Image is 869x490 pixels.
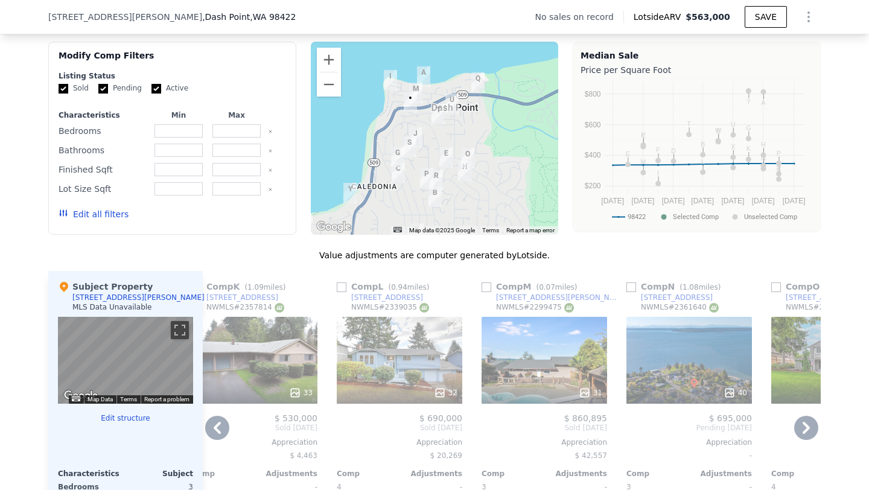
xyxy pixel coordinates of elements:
[419,413,462,423] span: $ 690,000
[746,98,751,105] text: Y
[626,293,713,302] a: [STREET_ADDRESS]
[575,451,607,460] span: $ 42,557
[632,197,655,205] text: [DATE]
[581,78,813,229] div: A chart.
[250,12,296,22] span: , WA 98422
[247,283,264,291] span: 1.09
[641,302,719,313] div: NWMLS # 2361640
[662,197,685,205] text: [DATE]
[151,83,188,94] label: Active
[72,396,80,401] button: Keyboard shortcuts
[268,148,273,153] button: Clear
[210,110,263,120] div: Max
[275,303,284,313] img: NWMLS Logo
[731,143,736,150] text: X
[98,83,142,94] label: Pending
[581,62,813,78] div: Price per Square Foot
[275,413,317,423] span: $ 530,000
[709,413,752,423] span: $ 695,000
[482,227,499,234] a: Terms (opens in new tab)
[399,469,462,479] div: Adjustments
[771,293,858,302] a: [STREET_ADDRESS]
[192,293,278,302] a: [STREET_ADDRESS]
[777,150,781,157] text: P
[144,396,189,402] a: Report a problem
[351,293,423,302] div: [STREET_ADDRESS]
[434,387,457,399] div: 32
[585,121,601,129] text: $600
[59,161,147,178] div: Finished Sqft
[351,302,429,313] div: NWMLS # 2339035
[564,303,574,313] img: NWMLS Logo
[458,161,471,181] div: 1871 Hillside Dr NE
[797,5,821,29] button: Show Options
[731,121,736,128] text: U
[626,150,630,157] text: E
[206,293,278,302] div: [STREET_ADDRESS]
[626,437,752,447] div: Appreciation
[59,180,147,197] div: Lot Size Sqft
[289,387,313,399] div: 33
[428,186,442,207] div: 5521 Browns Point Blvd
[634,11,686,23] span: Lotside ARV
[240,283,290,291] span: ( miles)
[657,170,659,177] text: I
[746,145,751,152] text: K
[722,197,745,205] text: [DATE]
[701,141,705,148] text: B
[268,168,273,173] button: Clear
[317,48,341,72] button: Zoom in
[58,317,193,404] div: Street View
[384,70,397,91] div: 6803 Whitman St NE
[585,182,601,190] text: $200
[656,146,660,153] text: F
[192,437,317,447] div: Appreciation
[761,154,766,162] text: N
[337,437,462,447] div: Appreciation
[58,413,193,423] button: Edit structure
[409,127,422,148] div: 6125 Panorama Dr NE
[544,469,607,479] div: Adjustments
[59,84,68,94] input: Sold
[745,6,787,28] button: SAVE
[564,413,607,423] span: $ 860,895
[601,197,624,205] text: [DATE]
[445,94,459,114] div: 6510 21st Ave NE
[626,447,752,464] div: -
[337,293,423,302] a: [STREET_ADDRESS]
[771,469,834,479] div: Comp
[120,396,137,402] a: Terms (opens in new tab)
[641,132,646,139] text: C
[290,451,317,460] span: $ 4,463
[391,147,404,167] div: 5942 Beverly Ave NE
[206,302,284,313] div: NWMLS # 2357814
[482,423,607,433] span: Sold [DATE]
[701,158,705,165] text: L
[192,281,290,293] div: Comp K
[783,197,806,205] text: [DATE]
[439,147,453,168] div: 1863 Overview Dr NE
[393,227,402,232] button: Keyboard shortcuts
[776,159,781,167] text: O
[48,249,821,261] div: Value adjustments are computer generated by Lotside .
[255,469,317,479] div: Adjustments
[496,302,574,313] div: NWMLS # 2299475
[171,321,189,339] button: Toggle fullscreen view
[761,151,766,159] text: Q
[88,395,113,404] button: Map Data
[471,72,485,93] div: 8632 E Side Dr NE
[192,423,317,433] span: Sold [DATE]
[506,227,555,234] a: Report a map error
[299,215,313,235] div: 5201 Hyada Blvd NE
[496,293,622,302] div: [STREET_ADDRESS][PERSON_NAME]
[715,127,722,134] text: W
[98,84,108,94] input: Pending
[579,387,602,399] div: 31
[746,124,751,132] text: G
[419,303,429,313] img: NWMLS Logo
[686,12,730,22] span: $563,000
[192,469,255,479] div: Comp
[687,120,691,127] text: T
[59,208,129,220] button: Edit all filters
[482,293,622,302] a: [STREET_ADDRESS][PERSON_NAME]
